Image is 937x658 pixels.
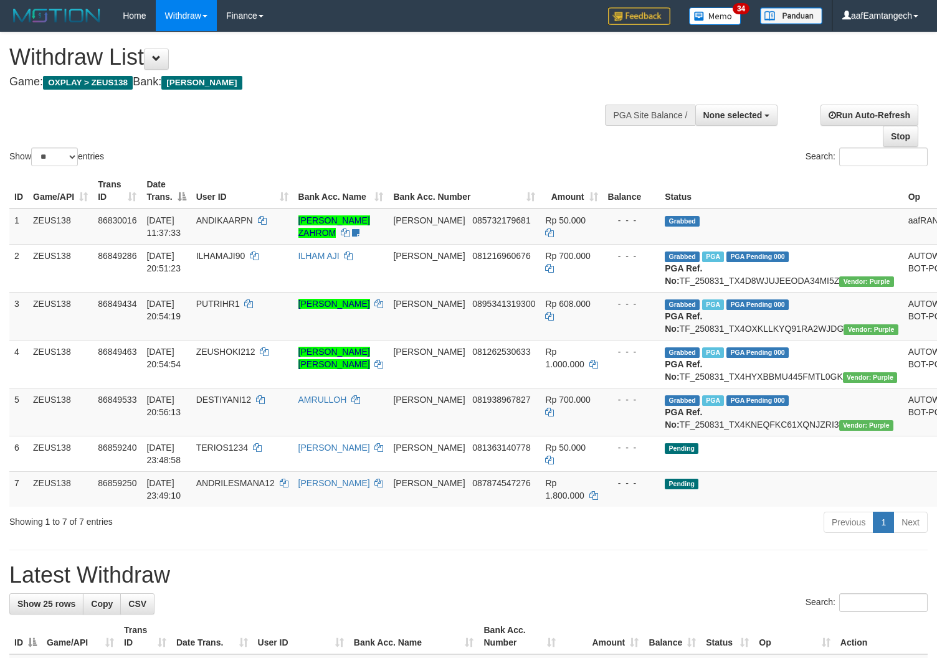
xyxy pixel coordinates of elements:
span: CSV [128,599,146,609]
th: Action [835,619,928,654]
td: ZEUS138 [28,388,93,436]
span: PGA Pending [726,299,789,310]
b: PGA Ref. No: [665,263,702,286]
span: Rp 50.000 [545,215,586,225]
span: ZEUSHOKI212 [196,347,255,357]
a: [PERSON_NAME] [298,299,370,309]
span: [DATE] 20:54:19 [146,299,181,321]
th: User ID: activate to sort column ascending [191,173,293,209]
div: - - - [608,441,655,454]
span: Copy 081262530633 to clipboard [472,347,530,357]
td: 2 [9,244,28,292]
a: 1 [873,512,894,533]
th: Amount: activate to sort column ascending [540,173,602,209]
span: Vendor URL: https://trx4.1velocity.biz [843,372,897,383]
span: Copy 085732179681 to clipboard [472,215,530,225]
b: PGA Ref. No: [665,311,702,334]
a: [PERSON_NAME] [298,443,370,453]
div: - - - [608,393,655,406]
div: - - - [608,298,655,310]
span: Rp 1.800.000 [545,478,584,501]
span: [DATE] 20:54:54 [146,347,181,369]
td: ZEUS138 [28,244,93,292]
span: [PERSON_NAME] [393,443,465,453]
span: PGA Pending [726,251,789,262]
label: Search: [806,148,928,166]
a: ILHAM AJI [298,251,340,261]
span: TERIOS1234 [196,443,248,453]
span: ANDIKAARPN [196,215,253,225]
div: - - - [608,250,655,262]
span: 34 [733,3,749,14]
a: [PERSON_NAME] [298,478,370,488]
span: DESTIYANI12 [196,395,251,405]
span: PUTRIHR1 [196,299,240,309]
th: Status: activate to sort column ascending [701,619,754,654]
span: Pending [665,443,698,454]
a: [PERSON_NAME] [PERSON_NAME] [298,347,370,369]
td: 4 [9,340,28,388]
span: Grabbed [665,347,700,358]
a: Previous [824,512,873,533]
a: CSV [120,593,155,614]
td: ZEUS138 [28,471,93,507]
th: Date Trans.: activate to sort column ascending [171,619,253,654]
a: Stop [883,126,918,147]
td: ZEUS138 [28,292,93,340]
span: 86849533 [98,395,136,405]
th: Bank Acc. Name: activate to sort column ascending [349,619,479,654]
span: Marked by aafRornrotha [702,251,724,262]
th: Op: activate to sort column ascending [754,619,835,654]
a: Next [893,512,928,533]
span: ANDRILESMANA12 [196,478,275,488]
span: Marked by aafRornrotha [702,299,724,310]
select: Showentries [31,148,78,166]
label: Show entries [9,148,104,166]
img: MOTION_logo.png [9,6,104,25]
div: Showing 1 to 7 of 7 entries [9,510,381,528]
span: 86859240 [98,443,136,453]
span: Vendor URL: https://trx4.1velocity.biz [839,420,893,431]
input: Search: [839,148,928,166]
span: [PERSON_NAME] [393,215,465,225]
th: Date Trans.: activate to sort column descending [141,173,191,209]
td: 3 [9,292,28,340]
th: Balance: activate to sort column ascending [644,619,701,654]
td: TF_250831_TX4HYXBBMU445FMTL0GK [660,340,903,388]
b: PGA Ref. No: [665,359,702,382]
span: Marked by aafRornrotha [702,347,724,358]
button: None selected [695,105,778,126]
span: ILHAMAJI90 [196,251,245,261]
span: Rp 608.000 [545,299,590,309]
span: Copy 081216960676 to clipboard [472,251,530,261]
a: AMRULLOH [298,395,347,405]
th: Amount: activate to sort column ascending [561,619,644,654]
span: PGA Pending [726,347,789,358]
th: Balance [603,173,660,209]
th: User ID: activate to sort column ascending [253,619,349,654]
span: None selected [703,110,763,120]
span: 86859250 [98,478,136,488]
td: ZEUS138 [28,436,93,471]
th: Bank Acc. Number: activate to sort column ascending [388,173,540,209]
td: 1 [9,209,28,245]
span: Copy 0895341319300 to clipboard [472,299,535,309]
span: Copy 081363140778 to clipboard [472,443,530,453]
td: 6 [9,436,28,471]
span: [PERSON_NAME] [393,299,465,309]
span: Vendor URL: https://trx4.1velocity.biz [844,324,898,335]
th: Trans ID: activate to sort column ascending [93,173,141,209]
th: ID [9,173,28,209]
th: Bank Acc. Name: activate to sort column ascending [293,173,389,209]
a: Show 25 rows [9,593,83,614]
span: Marked by aafRornrotha [702,395,724,406]
span: [DATE] 23:49:10 [146,478,181,501]
td: 5 [9,388,28,436]
h1: Withdraw List [9,45,612,70]
span: 86830016 [98,215,136,225]
a: [PERSON_NAME] ZAHROM [298,215,370,238]
th: ID: activate to sort column descending [9,619,42,654]
h1: Latest Withdraw [9,563,928,588]
td: 7 [9,471,28,507]
input: Search: [839,593,928,612]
